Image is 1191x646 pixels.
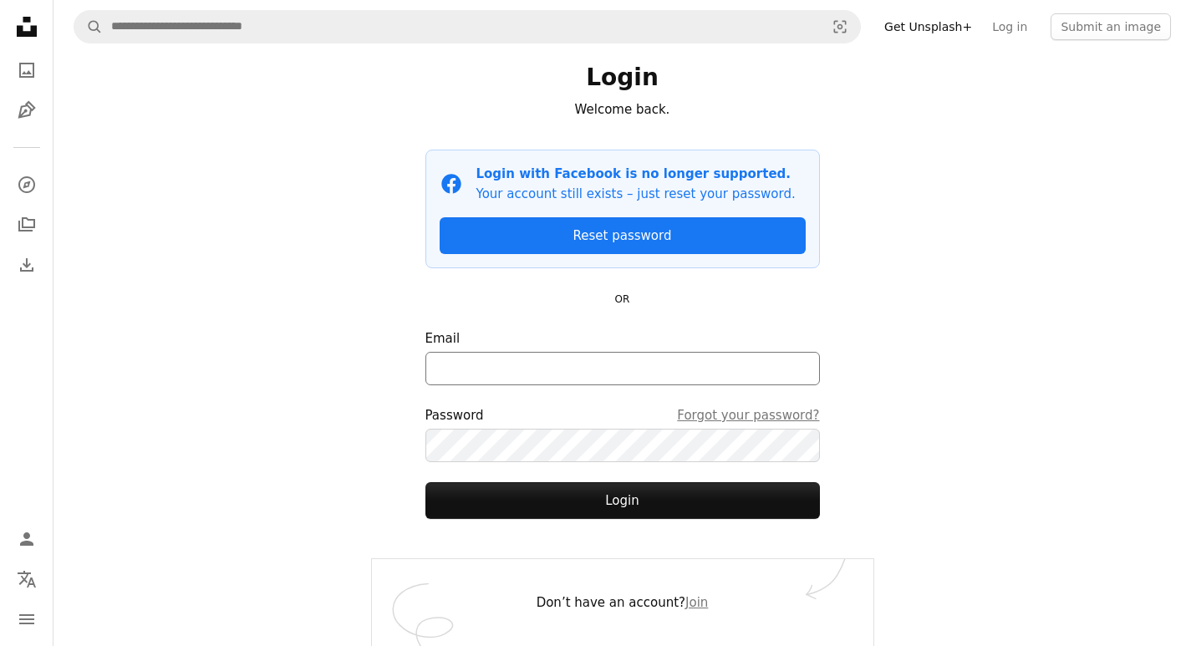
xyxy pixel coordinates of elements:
[476,164,796,184] p: Login with Facebook is no longer supported.
[476,184,796,204] p: Your account still exists – just reset your password.
[440,217,806,254] a: Reset password
[10,53,43,87] a: Photos
[10,208,43,242] a: Collections
[372,559,873,646] div: Don’t have an account?
[74,10,861,43] form: Find visuals sitewide
[10,94,43,127] a: Illustrations
[820,11,860,43] button: Visual search
[10,248,43,282] a: Download History
[677,405,819,425] a: Forgot your password?
[425,482,820,519] button: Login
[10,168,43,201] a: Explore
[874,13,982,40] a: Get Unsplash+
[425,352,820,385] input: Email
[425,429,820,462] input: PasswordForgot your password?
[685,595,708,610] a: Join
[425,99,820,120] p: Welcome back.
[1051,13,1171,40] button: Submit an image
[425,328,820,385] label: Email
[982,13,1037,40] a: Log in
[10,522,43,556] a: Log in / Sign up
[425,63,820,93] h1: Login
[615,293,630,305] small: OR
[10,10,43,47] a: Home — Unsplash
[74,11,103,43] button: Search Unsplash
[425,405,820,425] div: Password
[10,562,43,596] button: Language
[10,603,43,636] button: Menu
